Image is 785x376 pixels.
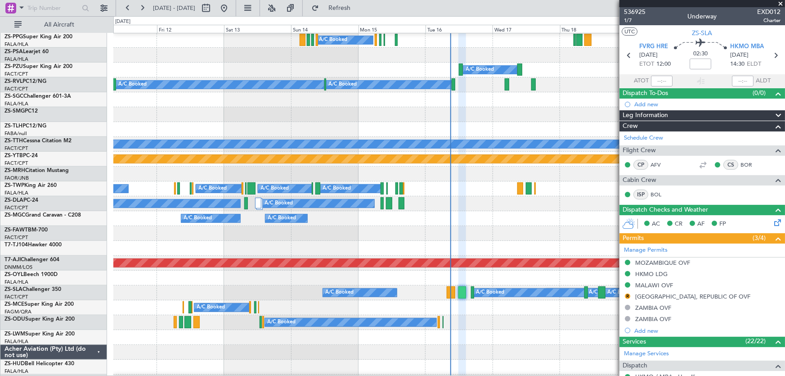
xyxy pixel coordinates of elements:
span: Permits [623,233,644,244]
span: ZS-ODU [4,317,25,322]
div: Fri 12 [157,25,224,33]
div: Sat 13 [224,25,291,33]
a: ZS-PSALearjet 60 [4,49,49,54]
span: ZS-LWM [4,331,25,337]
a: ZS-SLAChallenger 350 [4,287,61,292]
span: Leg Information [623,110,668,121]
div: A/C Booked [466,63,494,77]
a: T7-AJIChallenger 604 [4,257,59,263]
span: ZS-PPG [4,34,23,40]
div: Thu 18 [560,25,627,33]
div: A/C Booked [267,316,296,329]
span: ZS-PSA [4,49,23,54]
a: ZS-PPGSuper King Air 200 [4,34,72,40]
a: ZS-YTBPC-24 [4,153,38,159]
div: CP [633,160,648,170]
span: ZS-MRH [4,168,25,173]
span: Services [623,337,646,347]
span: Cabin Crew [623,175,656,186]
a: Manage Permits [624,246,668,255]
a: ZS-SMGPC12 [4,109,38,114]
span: HKMO MBA [730,42,764,51]
span: EXD012 [757,7,781,17]
a: ZS-PZUSuper King Air 200 [4,64,72,69]
a: FACT/CPT [4,71,28,77]
button: All Aircraft [10,18,98,32]
span: ZS-FAW [4,227,25,233]
span: AC [652,220,660,229]
span: ZS-SGC [4,94,23,99]
div: A/C Booked [118,78,147,91]
a: ZS-TWPKing Air 260 [4,183,57,188]
div: A/C Booked [325,286,354,299]
a: ZS-LWMSuper King Air 200 [4,331,75,337]
a: ZS-MCESuper King Air 200 [4,302,74,307]
span: ATOT [634,77,649,86]
div: Tue 16 [426,25,493,33]
span: ZS-TWP [4,183,24,188]
a: ZS-HUDBell Helicopter 430 [4,361,74,367]
div: ZAMBIA OVF [635,304,671,312]
span: ZS-TLH [4,123,22,129]
a: FALA/HLA [4,338,28,345]
span: ETOT [639,60,654,69]
span: ZS-SMG [4,109,25,114]
a: DNMM/LOS [4,264,32,271]
span: Dispatch [623,361,647,371]
div: Mon 15 [359,25,426,33]
span: ZS-MCE [4,302,24,307]
div: A/C Booked [198,182,227,195]
input: --:-- [651,76,673,86]
span: CR [675,220,682,229]
a: Manage Services [624,349,669,358]
button: Refresh [307,1,361,15]
span: ZS-TTH [4,138,23,144]
span: T7-TJ104 [4,242,28,248]
span: T7-AJI [4,257,21,263]
a: FACT/CPT [4,204,28,211]
div: Thu 11 [90,25,157,33]
span: ZS-PZU [4,64,23,69]
a: ZS-TLHPC12/NG [4,123,46,129]
a: ZS-OYLBeech 1900D [4,272,58,277]
div: A/C Booked [260,182,289,195]
a: FALA/HLA [4,368,28,375]
span: ZS-DLA [4,198,23,203]
div: ISP [633,190,648,199]
span: Crew [623,121,638,131]
span: Dispatch To-Dos [623,88,668,99]
a: ZS-MRHCitation Mustang [4,168,69,173]
a: ZS-MGCGrand Caravan - C208 [4,213,81,218]
span: ZS-OYL [4,272,23,277]
a: ZS-RVLPC12/NG [4,79,46,84]
span: (22/22) [745,336,766,346]
span: 1/7 [624,17,646,24]
span: 12:00 [656,60,671,69]
span: ZS-HUD [4,361,25,367]
div: A/C Booked [476,286,505,299]
button: R [625,294,630,299]
span: FVRG HRE [639,42,668,51]
a: ZS-TTHCessna Citation M2 [4,138,72,144]
span: [DATE] - [DATE] [153,4,195,12]
span: Dispatch Checks and Weather [623,205,708,215]
a: FACT/CPT [4,160,28,167]
div: [GEOGRAPHIC_DATA], REPUBLIC OF OVF [635,293,750,300]
a: FALA/HLA [4,41,28,48]
a: FACT/CPT [4,145,28,152]
span: (3/4) [753,233,766,243]
div: MOZAMBIQUE OVF [635,259,690,267]
a: FACT/CPT [4,294,28,300]
a: FALA/HLA [4,279,28,285]
span: 02:30 [693,50,708,59]
span: FP [719,220,726,229]
a: T7-TJ104Hawker 4000 [4,242,62,248]
a: Schedule Crew [624,134,663,143]
a: BOL [650,190,671,199]
span: 536925 [624,7,646,17]
span: [DATE] [639,51,658,60]
span: ALDT [756,77,771,86]
a: FALA/HLA [4,190,28,196]
span: ELDT [747,60,761,69]
span: ZS-SLA [692,28,713,38]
